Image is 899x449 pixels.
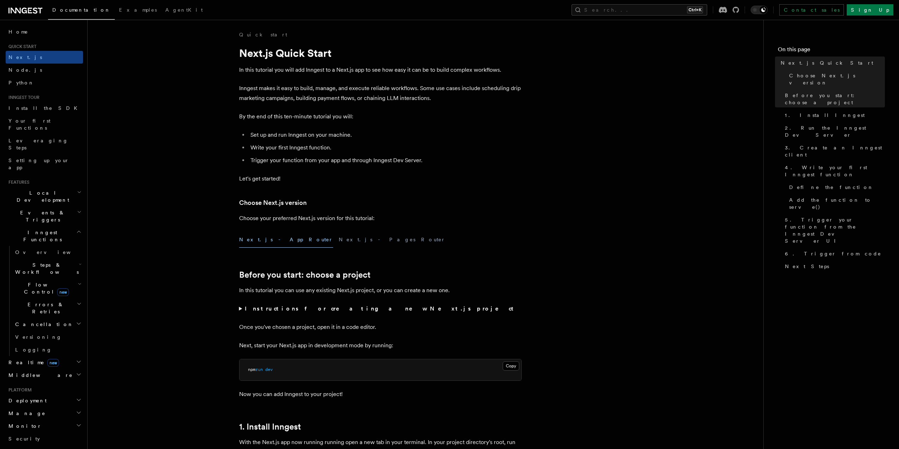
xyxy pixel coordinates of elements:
a: Before you start: choose a project [782,89,885,109]
span: Home [8,28,28,35]
span: Platform [6,387,32,393]
span: Define the function [789,184,874,191]
a: Add the function to serve() [786,194,885,213]
button: Errors & Retries [12,298,83,318]
p: Next, start your Next.js app in development mode by running: [239,341,522,350]
a: Examples [115,2,161,19]
span: 1. Install Inngest [785,112,865,119]
span: Next.js [8,54,42,60]
span: new [57,288,69,296]
span: 5. Trigger your function from the Inngest Dev Server UI [785,216,885,244]
a: Your first Functions [6,114,83,134]
a: Versioning [12,331,83,343]
button: Manage [6,407,83,420]
kbd: Ctrl+K [687,6,703,13]
h1: Next.js Quick Start [239,47,522,59]
span: Cancellation [12,321,73,328]
span: Python [8,80,34,85]
a: Node.js [6,64,83,76]
a: Choose Next.js version [239,198,307,208]
span: Next.js Quick Start [781,59,873,66]
button: Copy [503,361,519,371]
p: In this tutorial you can use any existing Next.js project, or you can create a new one. [239,285,522,295]
button: Monitor [6,420,83,432]
button: Next.js - App Router [239,232,333,248]
span: Middleware [6,372,73,379]
span: Realtime [6,359,59,366]
p: Once you've chosen a project, open it in a code editor. [239,322,522,332]
span: Inngest tour [6,95,40,100]
span: Logging [15,347,52,353]
summary: Instructions for creating a new Next.js project [239,304,522,314]
span: Setting up your app [8,158,69,170]
span: Your first Functions [8,118,51,131]
a: Python [6,76,83,89]
li: Set up and run Inngest on your machine. [248,130,522,140]
a: 1. Install Inngest [239,422,301,432]
span: Events & Triggers [6,209,77,223]
p: Inngest makes it easy to build, manage, and execute reliable workflows. Some use cases include sc... [239,83,522,103]
a: 2. Run the Inngest Dev Server [782,122,885,141]
span: Node.js [8,67,42,73]
a: Setting up your app [6,154,83,174]
span: Inngest Functions [6,229,76,243]
button: Cancellation [12,318,83,331]
span: new [47,359,59,367]
span: 4. Write your first Inngest function [785,164,885,178]
li: Trigger your function from your app and through Inngest Dev Server. [248,155,522,165]
span: Before you start: choose a project [785,92,885,106]
button: Search...Ctrl+K [572,4,707,16]
a: 1. Install Inngest [782,109,885,122]
span: AgentKit [165,7,203,13]
p: Choose your preferred Next.js version for this tutorial: [239,213,522,223]
button: Local Development [6,187,83,206]
span: Quick start [6,44,36,49]
a: 5. Trigger your function from the Inngest Dev Server UI [782,213,885,247]
a: Before you start: choose a project [239,270,371,280]
span: Examples [119,7,157,13]
a: AgentKit [161,2,207,19]
span: Monitor [6,423,42,430]
a: Security [6,432,83,445]
a: Leveraging Steps [6,134,83,154]
span: Local Development [6,189,77,203]
span: 2. Run the Inngest Dev Server [785,124,885,138]
button: Steps & Workflows [12,259,83,278]
span: Manage [6,410,46,417]
span: Flow Control [12,281,78,295]
p: In this tutorial you will add Inngest to a Next.js app to see how easy it can be to build complex... [239,65,522,75]
button: Deployment [6,394,83,407]
span: 3. Create an Inngest client [785,144,885,158]
span: Next Steps [785,263,829,270]
a: Next.js [6,51,83,64]
a: 4. Write your first Inngest function [782,161,885,181]
span: Choose Next.js version [789,72,885,86]
span: Errors & Retries [12,301,77,315]
a: Define the function [786,181,885,194]
button: Events & Triggers [6,206,83,226]
span: Overview [15,249,88,255]
div: Inngest Functions [6,246,83,356]
span: 6. Trigger from code [785,250,881,257]
p: By the end of this ten-minute tutorial you will: [239,112,522,122]
span: Leveraging Steps [8,138,68,150]
span: Steps & Workflows [12,261,79,276]
button: Middleware [6,369,83,382]
button: Flow Controlnew [12,278,83,298]
span: Versioning [15,334,62,340]
a: Home [6,25,83,38]
span: dev [265,367,273,372]
p: Let's get started! [239,174,522,184]
a: Overview [12,246,83,259]
span: Install the SDK [8,105,82,111]
span: Documentation [52,7,111,13]
a: Logging [12,343,83,356]
a: Install the SDK [6,102,83,114]
a: Next.js Quick Start [778,57,885,69]
a: Documentation [48,2,115,20]
span: run [255,367,263,372]
span: Features [6,179,29,185]
span: Add the function to serve() [789,196,885,211]
button: Toggle dark mode [751,6,768,14]
a: Choose Next.js version [786,69,885,89]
